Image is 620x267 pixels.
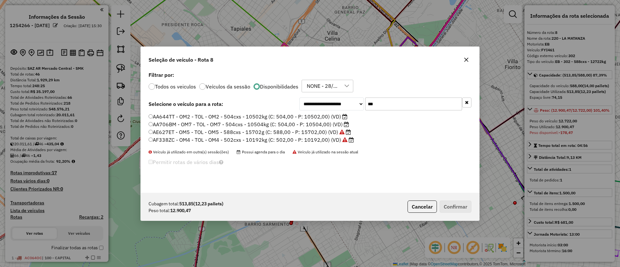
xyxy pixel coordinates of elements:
[149,136,354,144] label: AF338ZC - OM4 - TOL - OM4 - 502cxs - 10192kg (C: 502,00 - P: 10192,00) (VD)
[149,71,471,79] label: Filtrar por:
[149,101,223,107] strong: Selecione o veículo para a rota:
[193,201,223,207] span: (12,23 pallets)
[149,120,349,128] label: AA706BM - OM7 - TOL - OM7 - 504cxs - 10504kg (C: 504,00 - P: 10504,00) (VD)
[149,149,229,154] span: Veículo já utilizado em outra(s) sessão(ões)
[339,129,345,135] i: Veículo já utilizado na sessão atual
[408,200,437,213] button: Cancelar
[149,200,179,207] span: Cubagem total:
[237,149,285,154] span: Possui agenda para o dia
[219,159,223,165] i: Selecione pelo menos um veículo
[149,122,153,126] input: AA706BM - OM7 - TOL - OM7 - 504cxs - 10504kg (C: 504,00 - P: 10504,00) (VD)
[155,84,196,89] label: Todos os veiculos
[149,156,223,168] label: Permitir rotas de vários dias
[346,129,351,135] i: Possui agenda para o dia
[206,84,250,89] label: Veículos da sessão
[149,160,153,164] input: Permitir rotas de vários dias
[149,207,170,214] span: Peso total:
[149,114,153,118] input: AA644TT - OM2 - TOL - OM2 - 504cxs - 10502kg (C: 504,00 - P: 10502,00) (VD)
[293,149,358,154] span: Veículo já utilizado na sessão atual
[149,130,153,134] input: AE627ET - OM5 - TOL - OM5 - 588cxs - 15702g (C: 588,00 - P: 15702,00) (VD)
[179,200,223,207] strong: 513,85
[149,138,153,142] input: AF338ZC - OM4 - TOL - OM4 - 502cxs - 10192kg (C: 502,00 - P: 10192,00) (VD)
[342,137,347,142] i: Veículo já utilizado na sessão atual
[260,84,298,89] label: Disponibilidades
[149,128,351,136] label: AE627ET - OM5 - TOL - OM5 - 588cxs - 15702g (C: 588,00 - P: 15702,00) (VD)
[170,207,191,214] strong: 12.900,47
[305,80,341,92] div: NONE - 28/08 - PROMAX
[349,137,354,142] i: Possui agenda para o dia
[149,56,213,64] span: Seleção de veículo - Rota 8
[342,114,347,119] i: Possui agenda para o dia
[149,113,347,120] label: AA644TT - OM2 - TOL - OM2 - 504cxs - 10502kg (C: 504,00 - P: 10502,00) (VD)
[344,122,349,127] i: Possui agenda para o dia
